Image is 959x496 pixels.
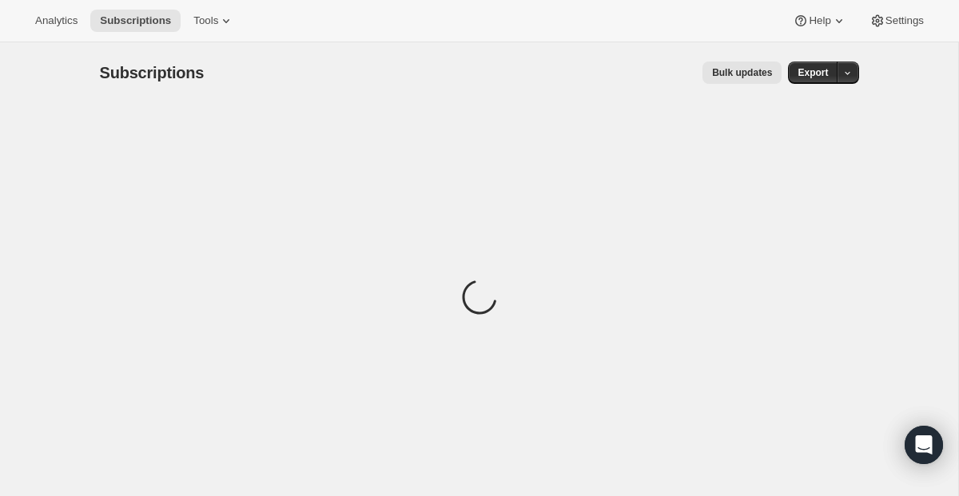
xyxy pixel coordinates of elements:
div: Open Intercom Messenger [905,426,943,464]
button: Help [783,10,856,32]
span: Help [809,14,830,27]
button: Subscriptions [90,10,181,32]
span: Tools [193,14,218,27]
span: Subscriptions [100,14,171,27]
button: Export [788,62,838,84]
span: Bulk updates [712,66,772,79]
button: Tools [184,10,244,32]
span: Subscriptions [100,64,205,81]
button: Analytics [26,10,87,32]
span: Settings [885,14,924,27]
button: Bulk updates [702,62,782,84]
span: Export [798,66,828,79]
span: Analytics [35,14,78,27]
button: Settings [860,10,933,32]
